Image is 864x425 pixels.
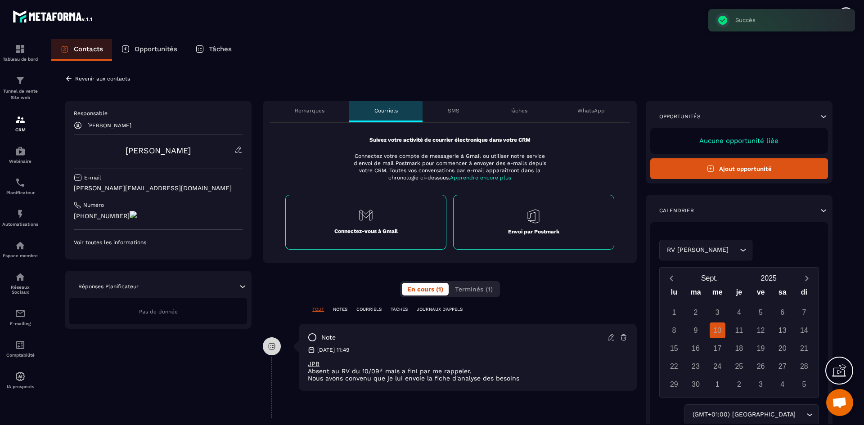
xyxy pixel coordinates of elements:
div: 28 [796,358,812,374]
button: Previous month [663,272,680,284]
p: Connectez votre compte de messagerie à Gmail ou utiliser notre service d'envoi de mail Postmark p... [348,152,552,181]
p: Réseaux Sociaux [2,285,38,295]
p: Contacts [74,45,103,53]
div: 3 [753,376,769,392]
div: Calendar days [663,304,815,392]
p: Tâches [509,107,527,114]
img: accountant [15,340,26,350]
img: formation [15,75,26,86]
a: formationformationTunnel de vente Site web [2,68,38,107]
div: 12 [753,322,769,338]
p: Comptabilité [2,353,38,358]
p: Voir toutes les informations [74,239,243,246]
div: 26 [753,358,769,374]
button: Terminés (1) [450,283,498,295]
p: Planificateur [2,190,38,195]
a: accountantaccountantComptabilité [2,333,38,364]
div: 11 [731,322,747,338]
onoff-telecom-ce-phone-number-wrapper: [PHONE_NUMBER] [74,212,130,219]
p: Nous avons convenu que je lui envoie la fiche d'analyse des besoins [308,375,628,382]
div: me [706,286,728,302]
p: Webinaire [2,159,38,164]
p: Suivez votre activité de courrier électronique dans votre CRM [285,136,614,143]
p: TOUT [312,306,324,313]
div: lu [663,286,685,302]
div: 29 [666,376,682,392]
a: Tâches [186,39,241,61]
img: formation [15,114,26,125]
div: Search for option [659,240,752,260]
button: Ajout opportunité [650,158,828,179]
p: Tableau de bord [2,57,38,62]
div: 14 [796,322,812,338]
input: Search for option [731,245,738,255]
a: Contacts [51,39,112,61]
div: 8 [666,322,682,338]
div: 24 [710,358,725,374]
button: En cours (1) [402,283,449,295]
a: automationsautomationsEspace membre [2,233,38,265]
span: En cours (1) [407,286,443,293]
div: 5 [753,304,769,320]
img: automations [15,240,26,251]
input: Search for option [797,410,804,420]
p: Calendrier [659,207,694,214]
p: Tâches [209,45,232,53]
img: logo [13,8,94,24]
img: formation [15,44,26,54]
div: 2 [731,376,747,392]
a: social-networksocial-networkRéseaux Sociaux [2,265,38,301]
div: 19 [753,340,769,356]
button: Open years overlay [739,270,798,286]
img: social-network [15,272,26,282]
p: [PERSON_NAME][EMAIL_ADDRESS][DOMAIN_NAME] [74,184,243,192]
a: formationformationTableau de bord [2,37,38,68]
p: CRM [2,127,38,132]
p: Espace membre [2,253,38,258]
div: ve [750,286,771,302]
div: 3 [710,304,725,320]
div: 23 [688,358,704,374]
div: 22 [666,358,682,374]
div: sa [772,286,793,302]
a: automationsautomationsWebinaire [2,139,38,170]
p: Numéro [83,201,104,209]
div: 6 [774,304,790,320]
div: 9 [688,322,704,338]
p: Absent au RV du 10/09* mais a fini par me rappeler. [308,367,628,375]
span: Pas de donnée [139,309,178,315]
p: Opportunités [135,45,177,53]
div: Ouvrir le chat [826,389,853,416]
img: email [15,308,26,319]
span: RV [PERSON_NAME] [665,245,731,255]
div: 27 [774,358,790,374]
span: Apprendre encore plus [450,174,511,181]
p: JOURNAUX D'APPELS [417,306,463,313]
p: TÂCHES [391,306,408,313]
p: Opportunités [659,113,701,120]
p: [PERSON_NAME] [87,122,131,129]
p: IA prospects [2,384,38,389]
p: Aucune opportunité liée [659,137,819,145]
div: 25 [731,358,747,374]
div: 18 [731,340,747,356]
p: Revenir aux contacts [75,76,130,82]
div: ma [685,286,706,302]
span: (GMT+01:00) [GEOGRAPHIC_DATA] [690,410,797,420]
p: COURRIELS [356,306,382,313]
p: Envoi par Postmark [508,228,559,235]
p: WhatsApp [577,107,605,114]
p: NOTES [333,306,347,313]
div: 4 [731,304,747,320]
a: automationsautomationsAutomatisations [2,202,38,233]
img: automations [15,209,26,219]
div: 15 [666,340,682,356]
img: actions-icon.png [130,211,137,218]
img: automations [15,371,26,382]
a: formationformationCRM [2,107,38,139]
p: Responsable [74,110,243,117]
div: di [793,286,815,302]
div: je [728,286,750,302]
div: 16 [688,340,704,356]
div: 2 [688,304,704,320]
